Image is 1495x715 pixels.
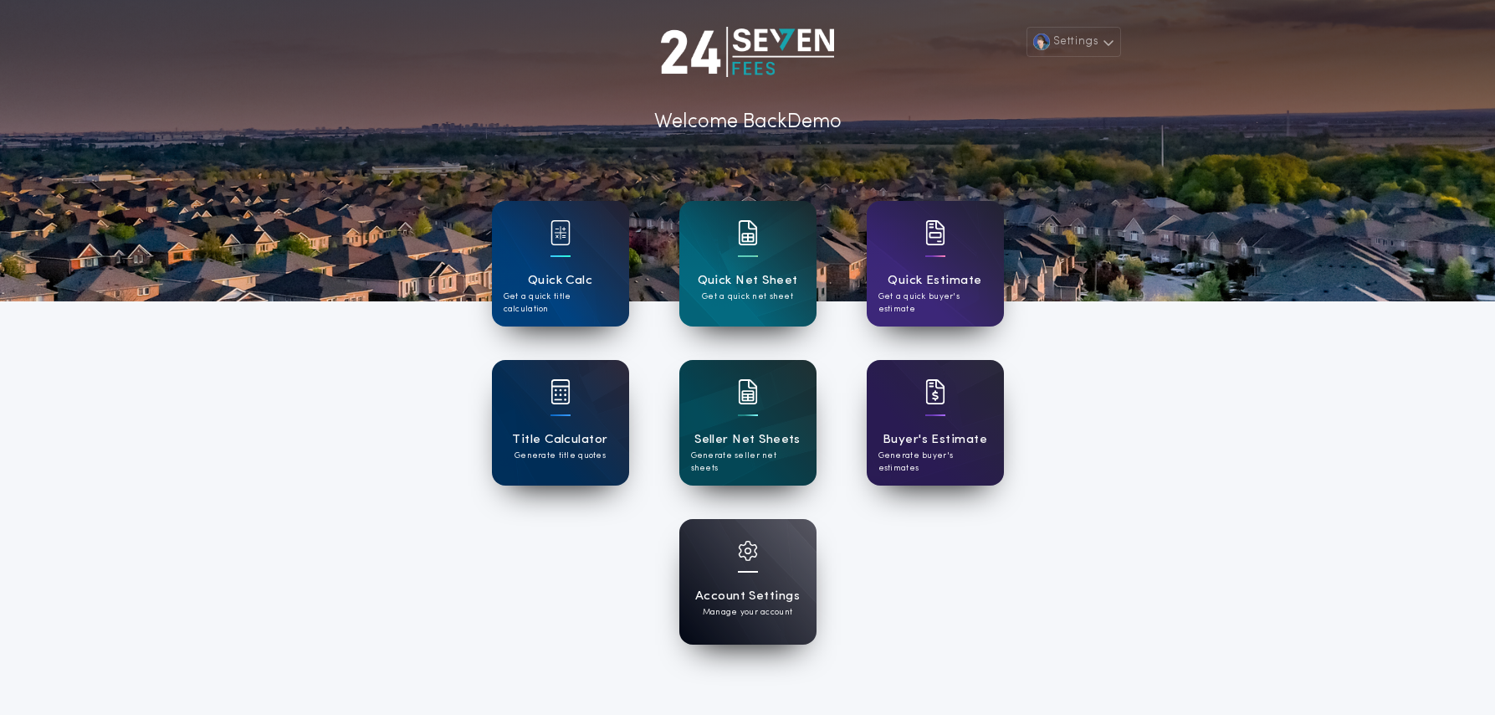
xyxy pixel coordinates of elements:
[738,541,758,561] img: card icon
[883,430,987,450] h1: Buyer's Estimate
[679,519,817,645] a: card iconAccount SettingsManage your account
[703,606,792,619] p: Manage your account
[1033,33,1050,50] img: user avatar
[679,360,817,486] a: card iconSeller Net SheetsGenerate seller net sheets
[738,220,758,245] img: card icon
[702,291,793,303] p: Get a quick net sheet
[925,220,945,245] img: card icon
[528,271,593,291] h1: Quick Calc
[878,291,992,316] p: Get a quick buyer's estimate
[679,201,817,327] a: card iconQuick Net SheetGet a quick net sheet
[504,291,617,316] p: Get a quick title calculation
[694,430,801,450] h1: Seller Net Sheets
[698,271,798,291] h1: Quick Net Sheet
[1027,27,1120,57] button: Settings
[695,587,800,606] h1: Account Settings
[550,220,571,245] img: card icon
[492,201,629,327] a: card iconQuick CalcGet a quick title calculation
[867,201,1004,327] a: card iconQuick EstimateGet a quick buyer's estimate
[888,271,982,291] h1: Quick Estimate
[738,379,758,404] img: card icon
[691,450,805,475] p: Generate seller net sheets
[492,360,629,486] a: card iconTitle CalculatorGenerate title quotes
[654,107,842,137] p: Welcome Back Demo
[512,430,607,450] h1: Title Calculator
[878,450,992,475] p: Generate buyer's estimates
[867,360,1004,486] a: card iconBuyer's EstimateGenerate buyer's estimates
[515,450,606,462] p: Generate title quotes
[550,379,571,404] img: card icon
[661,27,835,77] img: account-logo
[925,379,945,404] img: card icon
